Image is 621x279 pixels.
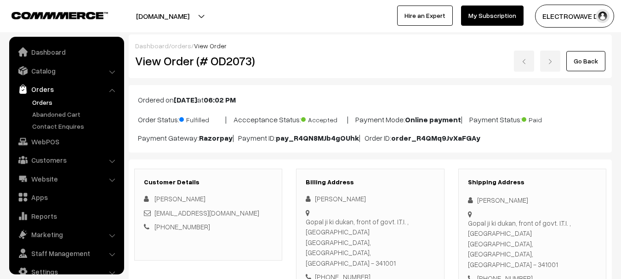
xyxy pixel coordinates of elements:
[144,178,273,186] h3: Customer Details
[522,113,568,125] span: Paid
[468,218,597,270] div: Gopal ji ki dukan, front of govt. I.T.I. , [GEOGRAPHIC_DATA] [GEOGRAPHIC_DATA], [GEOGRAPHIC_DATA]...
[154,194,205,203] span: [PERSON_NAME]
[179,113,225,125] span: Fulfilled
[468,195,597,205] div: [PERSON_NAME]
[461,6,524,26] a: My Subscription
[154,209,259,217] a: [EMAIL_ADDRESS][DOMAIN_NAME]
[11,171,121,187] a: Website
[306,178,434,186] h3: Billing Address
[174,95,197,104] b: [DATE]
[11,63,121,79] a: Catalog
[11,189,121,205] a: Apps
[135,42,169,50] a: Dashboard
[405,115,461,124] b: Online payment
[30,121,121,131] a: Contact Enquires
[276,133,359,142] b: pay_R4QN8MJb4gOUhk
[154,222,210,231] a: [PHONE_NUMBER]
[535,5,614,28] button: ELECTROWAVE DE…
[138,132,603,143] p: Payment Gateway: | Payment ID: | Order ID:
[171,42,191,50] a: orders
[194,42,227,50] span: View Order
[596,9,610,23] img: user
[566,51,605,71] a: Go Back
[135,54,283,68] h2: View Order (# OD2073)
[397,6,453,26] a: Hire an Expert
[104,5,222,28] button: [DOMAIN_NAME]
[138,113,603,125] p: Order Status: | Accceptance Status: | Payment Mode: | Payment Status:
[11,81,121,97] a: Orders
[30,109,121,119] a: Abandoned Cart
[204,95,236,104] b: 06:02 PM
[30,97,121,107] a: Orders
[11,152,121,168] a: Customers
[138,94,603,105] p: Ordered on at
[391,133,480,142] b: order_R4QMq9JvXaFGAy
[306,194,434,204] div: [PERSON_NAME]
[306,216,434,268] div: Gopal ji ki dukan, front of govt. I.T.I. , [GEOGRAPHIC_DATA] [GEOGRAPHIC_DATA], [GEOGRAPHIC_DATA]...
[11,9,92,20] a: COMMMERCE
[199,133,233,142] b: Razorpay
[11,226,121,243] a: Marketing
[11,44,121,60] a: Dashboard
[11,208,121,224] a: Reports
[11,245,121,262] a: Staff Management
[11,133,121,150] a: WebPOS
[468,178,597,186] h3: Shipping Address
[135,41,605,51] div: / /
[11,12,108,19] img: COMMMERCE
[301,113,347,125] span: Accepted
